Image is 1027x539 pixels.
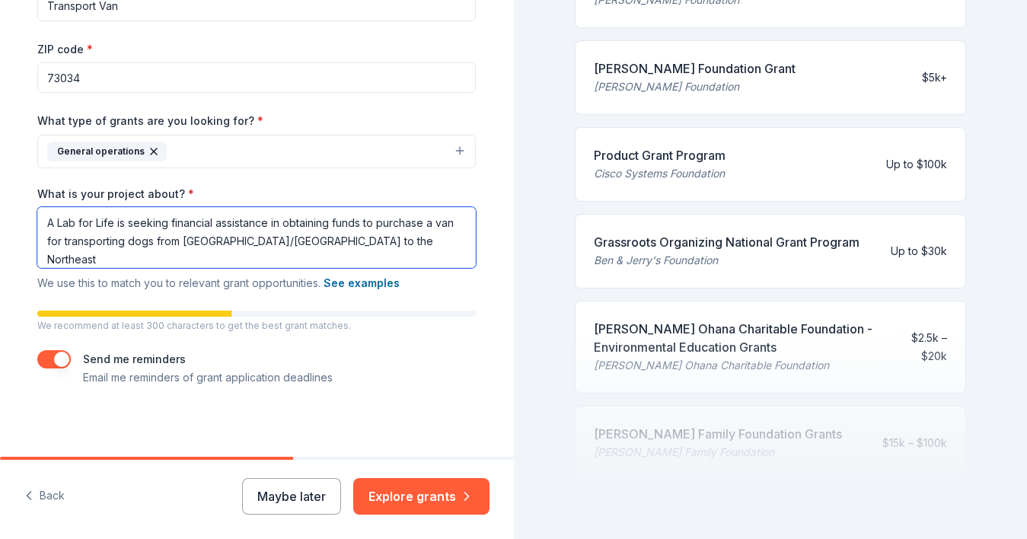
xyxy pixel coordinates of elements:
[594,164,726,183] div: Cisco Systems Foundation
[24,480,65,512] button: Back
[922,69,947,87] div: $5k+
[594,233,860,251] div: Grassroots Organizing National Grant Program
[242,478,341,515] button: Maybe later
[37,320,476,332] p: We recommend at least 300 characters to get the best grant matches.
[37,113,263,129] label: What type of grants are you looking for?
[594,320,894,356] div: [PERSON_NAME] Ohana Charitable Foundation - Environmental Education Grants
[83,352,186,365] label: Send me reminders
[83,368,333,387] p: Email me reminders of grant application deadlines
[37,62,476,93] input: 12345 (U.S. only)
[37,42,93,57] label: ZIP code
[886,155,947,174] div: Up to $100k
[324,274,400,292] button: See examples
[37,276,400,289] span: We use this to match you to relevant grant opportunities.
[594,251,860,269] div: Ben & Jerry's Foundation
[37,207,476,268] textarea: A Lab for Life is seeking financial assistance in obtaining funds to purchase a van for transport...
[353,478,490,515] button: Explore grants
[37,187,194,202] label: What is your project about?
[47,142,167,161] div: General operations
[594,59,796,78] div: [PERSON_NAME] Foundation Grant
[37,135,476,168] button: General operations
[594,146,726,164] div: Product Grant Program
[594,78,796,96] div: [PERSON_NAME] Foundation
[891,242,947,260] div: Up to $30k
